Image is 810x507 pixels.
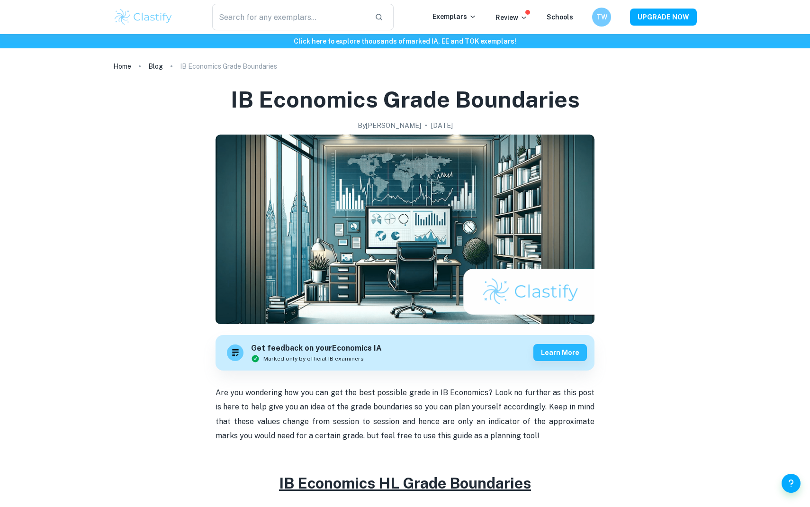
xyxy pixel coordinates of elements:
button: Help and Feedback [782,474,801,493]
a: Get feedback on yourEconomics IAMarked only by official IB examinersLearn more [216,335,594,371]
button: TW [592,8,611,27]
span: Marked only by official IB examiners [263,354,364,363]
h6: TW [596,12,607,22]
p: • [425,120,427,131]
img: IB Economics Grade Boundaries cover image [216,135,594,324]
p: Are you wondering how you can get the best possible grade in IB Economics? Look no further as thi... [216,386,594,444]
p: Exemplars [432,11,477,22]
p: IB Economics Grade Boundaries [180,61,277,72]
u: IB Economics HL Grade Boundaries [279,474,531,492]
a: Schools [547,13,573,21]
input: Search for any exemplars... [212,4,367,30]
button: Learn more [533,344,587,361]
h2: [DATE] [431,120,453,131]
a: Home [113,60,131,73]
h6: Get feedback on your Economics IA [251,343,382,354]
button: UPGRADE NOW [630,9,697,26]
p: Review [495,12,528,23]
img: Clastify logo [113,8,173,27]
h2: By [PERSON_NAME] [358,120,421,131]
h1: IB Economics Grade Boundaries [231,84,580,115]
h6: Click here to explore thousands of marked IA, EE and TOK exemplars ! [2,36,808,46]
a: Blog [148,60,163,73]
